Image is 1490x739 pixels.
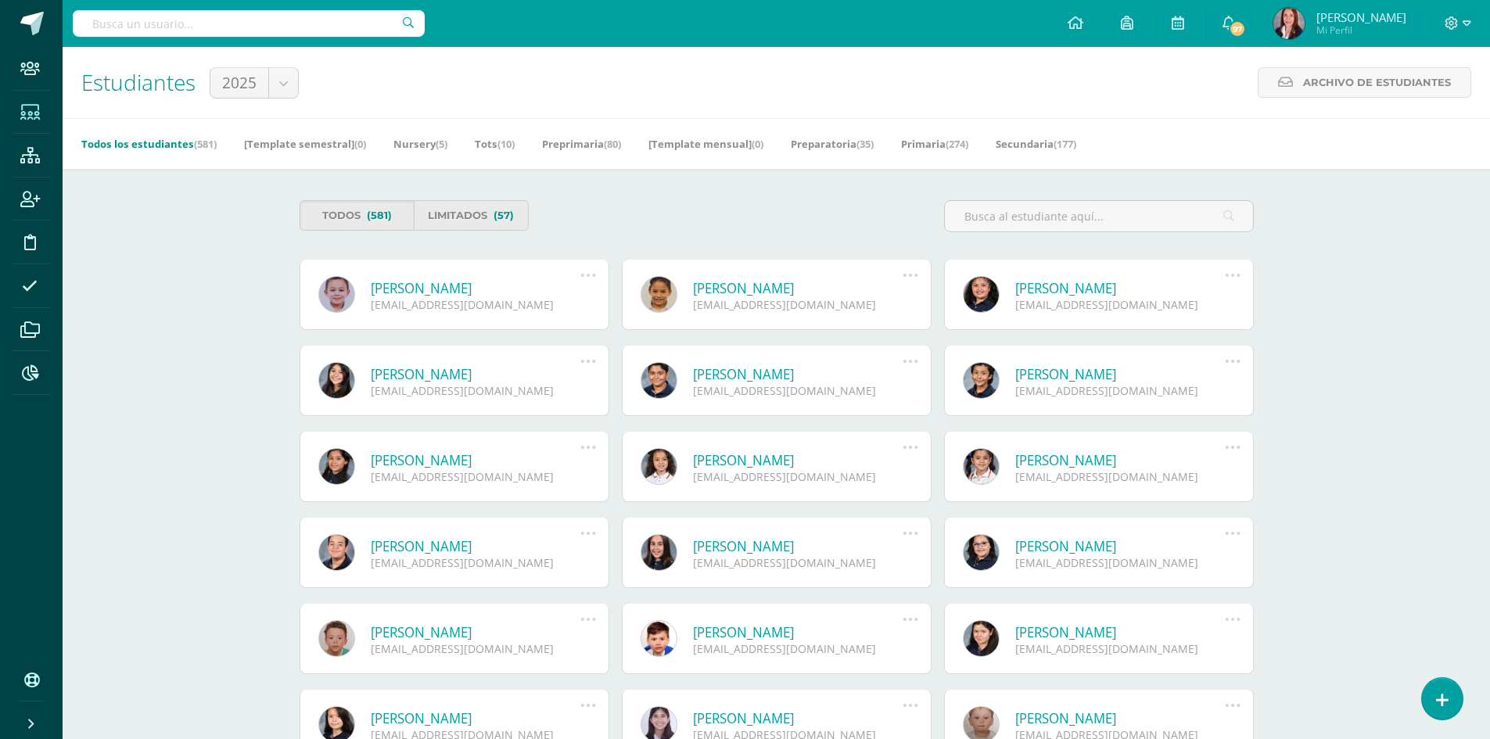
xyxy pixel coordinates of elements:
a: [PERSON_NAME] [693,451,903,469]
div: [EMAIL_ADDRESS][DOMAIN_NAME] [371,297,581,312]
span: (10) [497,137,515,151]
input: Busca un usuario... [73,10,425,37]
a: Limitados(57) [414,200,529,231]
a: [Template mensual](0) [648,131,763,156]
a: [PERSON_NAME] [1015,709,1226,727]
span: Mi Perfil [1316,23,1406,37]
span: (5) [436,137,447,151]
a: Preparatoria(35) [791,131,874,156]
div: [EMAIL_ADDRESS][DOMAIN_NAME] [1015,383,1226,398]
a: [PERSON_NAME] [371,537,581,555]
a: [PERSON_NAME] [1015,451,1226,469]
a: 2025 [210,68,298,98]
span: (581) [194,137,217,151]
div: [EMAIL_ADDRESS][DOMAIN_NAME] [693,555,903,570]
a: Todos los estudiantes(581) [81,131,217,156]
div: [EMAIL_ADDRESS][DOMAIN_NAME] [371,469,581,484]
div: [EMAIL_ADDRESS][DOMAIN_NAME] [1015,641,1226,656]
a: [PERSON_NAME] [371,451,581,469]
a: Todos(581) [300,200,415,231]
div: [EMAIL_ADDRESS][DOMAIN_NAME] [1015,469,1226,484]
a: [PERSON_NAME] [693,365,903,383]
input: Busca al estudiante aquí... [945,201,1253,231]
a: [PERSON_NAME] [1015,537,1226,555]
a: Preprimaria(80) [542,131,621,156]
a: [PERSON_NAME] [693,623,903,641]
span: (57) [494,201,514,230]
a: [PERSON_NAME] [693,279,903,297]
span: 2025 [222,68,257,98]
a: [PERSON_NAME] [371,279,581,297]
span: (581) [367,201,392,230]
span: 97 [1229,20,1246,38]
span: (0) [354,137,366,151]
div: [EMAIL_ADDRESS][DOMAIN_NAME] [1015,555,1226,570]
a: [PERSON_NAME] [693,709,903,727]
div: [EMAIL_ADDRESS][DOMAIN_NAME] [693,383,903,398]
div: [EMAIL_ADDRESS][DOMAIN_NAME] [693,641,903,656]
span: (177) [1054,137,1076,151]
a: [PERSON_NAME] [1015,623,1226,641]
div: [EMAIL_ADDRESS][DOMAIN_NAME] [371,641,581,656]
span: (80) [604,137,621,151]
span: (35) [856,137,874,151]
span: Estudiantes [81,67,196,97]
a: [PERSON_NAME] [1015,365,1226,383]
div: [EMAIL_ADDRESS][DOMAIN_NAME] [693,297,903,312]
a: Nursery(5) [393,131,447,156]
div: [EMAIL_ADDRESS][DOMAIN_NAME] [1015,297,1226,312]
span: [PERSON_NAME] [1316,9,1406,25]
a: Tots(10) [475,131,515,156]
a: [Template semestral](0) [244,131,366,156]
img: f519f5c71b4249acbc874d735f4f43e2.png [1273,8,1305,39]
a: Secundaria(177) [996,131,1076,156]
a: [PERSON_NAME] [371,365,581,383]
a: [PERSON_NAME] [371,623,581,641]
div: [EMAIL_ADDRESS][DOMAIN_NAME] [371,555,581,570]
div: [EMAIL_ADDRESS][DOMAIN_NAME] [693,469,903,484]
span: (274) [946,137,968,151]
a: Primaria(274) [901,131,968,156]
span: Archivo de Estudiantes [1303,68,1451,97]
div: [EMAIL_ADDRESS][DOMAIN_NAME] [371,383,581,398]
a: [PERSON_NAME] [693,537,903,555]
a: Archivo de Estudiantes [1258,67,1471,98]
span: (0) [752,137,763,151]
a: [PERSON_NAME] [1015,279,1226,297]
a: [PERSON_NAME] [371,709,581,727]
